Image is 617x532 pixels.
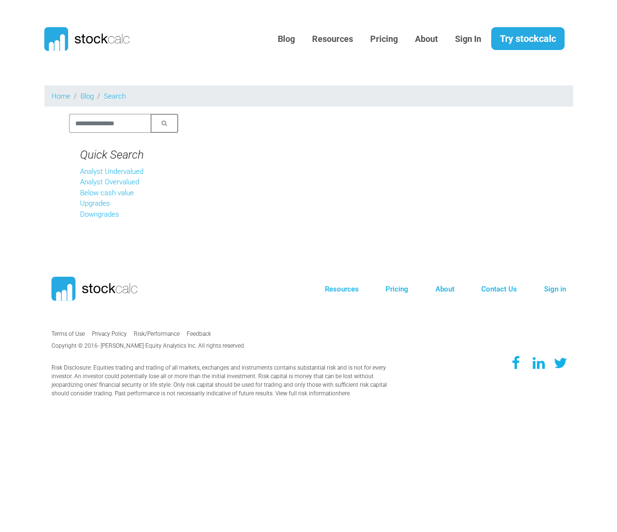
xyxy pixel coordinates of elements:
a: Sign In [448,28,488,51]
a: Pricing [363,28,405,51]
a: Privacy Policy [92,331,127,337]
p: Copyright © 2016- [PERSON_NAME] Equity Analytics Inc. All rights reserved. [51,341,258,350]
a: Resources [325,285,359,293]
a: Blog [81,92,94,100]
h4: Quick Search [80,148,168,162]
a: Try stockcalc [491,27,565,50]
a: Blog [271,28,302,51]
a: Downgrades [80,210,119,219]
p: Risk Disclosure: Equities trading and trading of all markets, exchanges and instruments contains ... [51,363,390,398]
a: Search [104,92,126,100]
a: here [339,390,350,397]
a: About [408,28,445,51]
a: Resources [305,28,360,51]
a: Contact Us [481,285,517,293]
a: Upgrades [80,199,110,208]
a: Feedback [187,331,211,337]
nav: breadcrumb [44,85,573,107]
a: Sign in [544,285,566,293]
a: Terms of Use [51,331,85,337]
a: Pricing [385,285,408,293]
a: Analyst Overvalued [80,178,139,186]
a: Analyst Undervalued [80,167,143,176]
a: Below cash value [80,189,134,197]
a: About [435,285,455,293]
a: Home [51,92,71,100]
a: Risk/Performance [134,331,180,337]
